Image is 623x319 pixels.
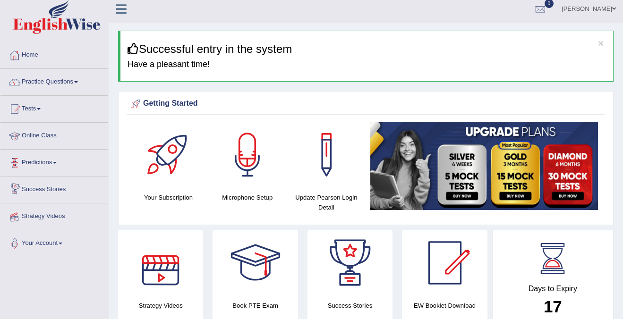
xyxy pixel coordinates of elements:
[213,301,298,311] h4: Book PTE Exam
[370,122,598,210] img: small5.jpg
[0,69,108,92] a: Practice Questions
[0,150,108,173] a: Predictions
[0,176,108,200] a: Success Stories
[544,297,562,316] b: 17
[0,42,108,66] a: Home
[128,43,606,55] h3: Successful entry in the system
[0,203,108,227] a: Strategy Videos
[0,123,108,146] a: Online Class
[0,96,108,119] a: Tests
[118,301,203,311] h4: Strategy Videos
[134,193,203,202] h4: Your Subscription
[291,193,361,212] h4: Update Pearson Login Detail
[503,285,603,293] h4: Days to Expiry
[307,301,393,311] h4: Success Stories
[129,97,603,111] div: Getting Started
[402,301,487,311] h4: EW Booklet Download
[598,38,604,48] button: ×
[128,60,606,69] h4: Have a pleasant time!
[0,230,108,254] a: Your Account
[213,193,282,202] h4: Microphone Setup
